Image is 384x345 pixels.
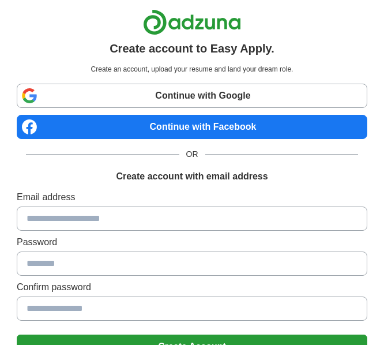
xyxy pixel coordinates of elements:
p: Create an account, upload your resume and land your dream role. [19,64,365,74]
span: OR [179,148,205,160]
label: Password [17,235,367,249]
h1: Create account to Easy Apply. [110,40,274,57]
img: Adzuna logo [143,9,241,35]
a: Continue with Google [17,84,367,108]
a: Continue with Facebook [17,115,367,139]
label: Confirm password [17,280,367,294]
label: Email address [17,190,367,204]
h1: Create account with email address [116,170,268,183]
